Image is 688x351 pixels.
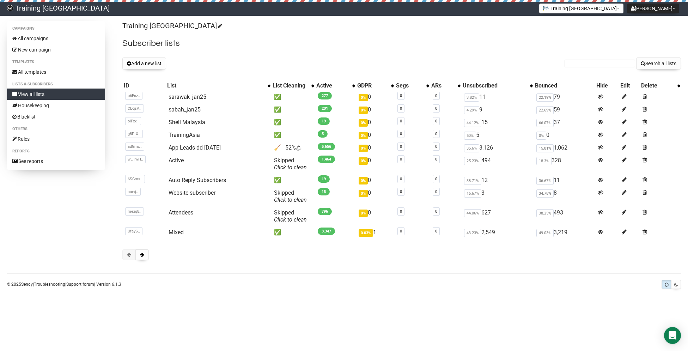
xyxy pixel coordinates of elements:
span: 44.12% [464,119,481,127]
a: 0 [435,93,437,98]
a: Housekeeping [7,100,105,111]
th: Active: No sort applied, activate to apply an ascending sort [315,81,355,91]
a: 0 [400,209,402,214]
div: Delete [641,82,674,89]
th: GDPR: No sort applied, activate to apply an ascending sort [356,81,395,91]
a: 0 [400,177,402,181]
span: g8PtX.. [125,130,143,138]
a: 0 [435,157,437,162]
img: d54ca4778fb138f51c1e7415a92008ca [7,5,13,11]
a: Rules [7,133,105,145]
div: ID [124,82,165,89]
a: Sendy [21,282,33,287]
td: 8 [534,187,595,206]
span: 0% [359,107,368,114]
td: ✅ [271,91,315,103]
a: 0 [400,157,402,162]
td: 11 [461,91,534,103]
a: sabah_jan25 [169,106,201,113]
span: UfayS.. [125,227,142,235]
span: 1,464 [318,156,335,163]
div: List [167,82,264,89]
td: 9 [461,103,534,116]
td: ✅ [271,103,315,116]
span: oiFxx.. [125,117,141,125]
td: 0 [356,154,395,174]
span: Skipped [274,157,307,171]
span: 38.25% [536,209,554,217]
div: Hide [596,82,618,89]
a: Training [GEOGRAPHIC_DATA] [122,22,221,30]
button: [PERSON_NAME] [627,4,679,13]
span: 6SGms.. [125,175,145,183]
span: 18.3% [536,157,552,165]
span: 0% [359,119,368,127]
span: 0% [359,210,368,217]
td: 494 [461,154,534,174]
a: 0 [400,144,402,149]
button: Training [GEOGRAPHIC_DATA] [539,4,623,13]
td: 0 [356,206,395,226]
a: 0 [435,189,437,194]
td: 493 [534,206,595,226]
span: adGmx.. [125,143,144,151]
span: Skipped [274,209,307,223]
td: 3,126 [461,141,534,154]
a: New campaign [7,44,105,55]
a: 0 [400,93,402,98]
span: 50% [464,132,476,140]
div: List Cleaning [273,82,308,89]
a: All templates [7,66,105,78]
span: 0% [359,177,368,184]
td: 627 [461,206,534,226]
a: 0 [435,119,437,123]
span: 38.71% [464,177,481,185]
td: ✅ [271,226,315,239]
div: ARs [431,82,454,89]
span: 0.03% [359,229,373,237]
a: Click to clean [274,216,307,223]
td: 1 [356,226,395,239]
span: 4.29% [464,106,479,114]
a: TrainingAsia [169,132,200,138]
td: 🧹 52% [271,141,315,154]
th: Hide: No sort applied, sorting is disabled [595,81,619,91]
span: 19 [318,175,330,183]
a: Website subscriber [169,189,215,196]
a: 0 [435,209,437,214]
li: Templates [7,58,105,66]
td: 2,549 [461,226,534,239]
div: Open Intercom Messenger [664,327,681,344]
th: ID: No sort applied, sorting is disabled [122,81,166,91]
span: 34.78% [536,189,554,198]
td: ✅ [271,129,315,141]
td: 79 [534,91,595,103]
span: 44.06% [464,209,481,217]
td: 15 [461,116,534,129]
li: Campaigns [7,24,105,33]
li: Lists & subscribers [7,80,105,89]
span: 66.07% [536,119,554,127]
td: 5 [461,129,534,141]
span: Skipped [274,189,307,203]
span: 16.67% [464,189,481,198]
span: 0% [359,190,368,197]
a: 0 [400,132,402,136]
th: List: No sort applied, activate to apply an ascending sort [166,81,271,91]
a: 0 [400,119,402,123]
div: Active [316,82,348,89]
td: 0 [356,91,395,103]
div: Bounced [535,82,593,89]
a: Attendees [169,209,193,216]
span: 36.67% [536,177,554,185]
a: 0 [435,132,437,136]
span: 5,656 [318,143,335,150]
span: 49.03% [536,229,554,237]
a: sarawak_jan25 [169,93,206,100]
a: Blacklist [7,111,105,122]
span: CDqsA.. [125,104,144,113]
a: Mixed [169,229,184,236]
div: Unsubscribed [463,82,527,89]
a: 0 [435,106,437,111]
td: 0 [356,129,395,141]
